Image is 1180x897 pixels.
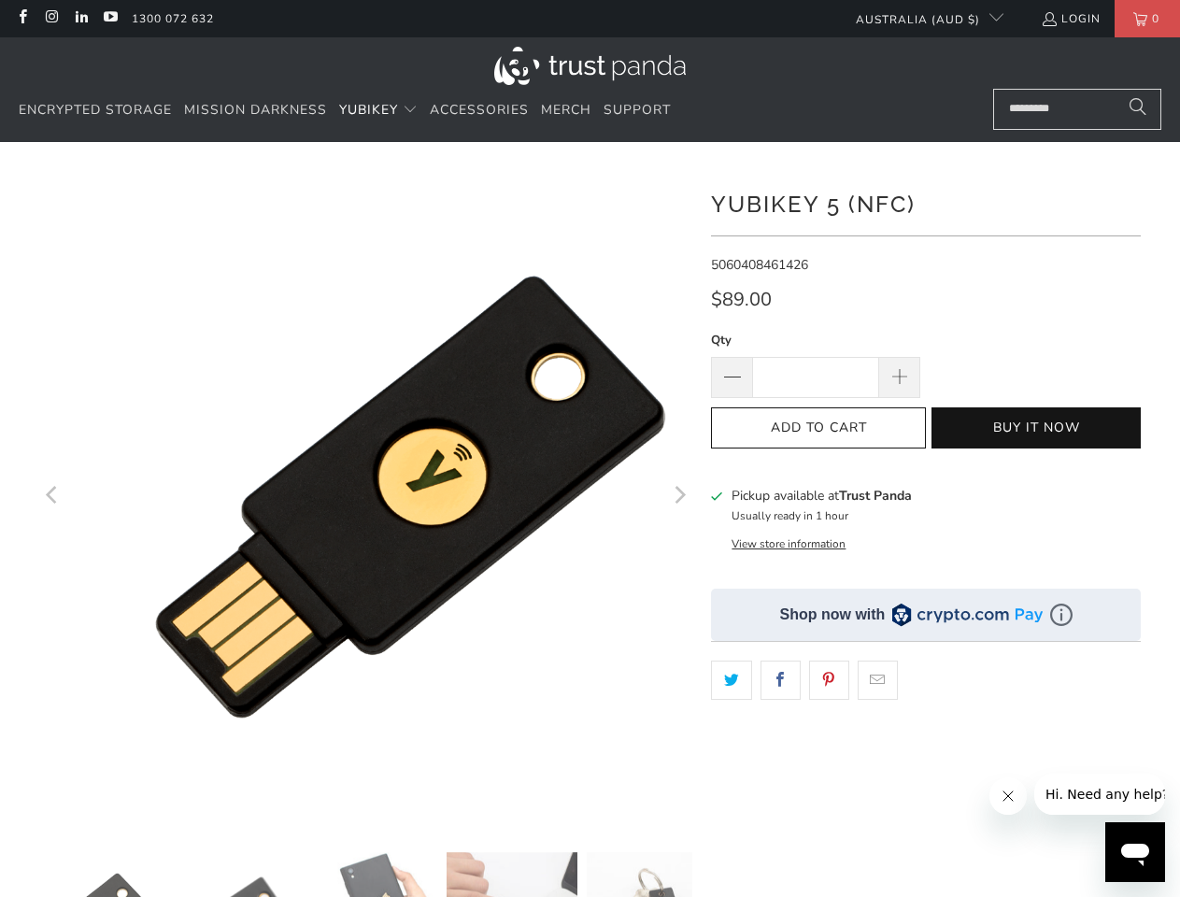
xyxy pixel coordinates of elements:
[732,486,912,505] h3: Pickup available at
[732,508,848,523] small: Usually ready in 1 hour
[858,661,898,700] a: Email this to a friend
[1034,774,1165,815] iframe: Message from company
[1105,822,1165,882] iframe: Button to launch messaging window
[711,184,1141,221] h1: YubiKey 5 (NFC)
[494,47,686,85] img: Trust Panda Australia
[993,89,1161,130] input: Search...
[430,89,529,133] a: Accessories
[931,407,1141,449] button: Buy it now
[761,661,801,700] a: Share this on Facebook
[809,661,849,700] a: Share this on Pinterest
[43,11,59,26] a: Trust Panda Australia on Instagram
[711,407,926,449] button: Add to Cart
[541,101,591,119] span: Merch
[780,605,886,625] div: Shop now with
[19,89,172,133] a: Encrypted Storage
[711,256,808,274] span: 5060408461426
[839,487,912,505] b: Trust Panda
[102,11,118,26] a: Trust Panda Australia on YouTube
[19,101,172,119] span: Encrypted Storage
[541,89,591,133] a: Merch
[711,330,920,350] label: Qty
[731,420,906,436] span: Add to Cart
[989,777,1027,815] iframe: Close message
[73,11,89,26] a: Trust Panda Australia on LinkedIn
[663,170,693,824] button: Next
[19,89,671,133] nav: Translation missing: en.navigation.header.main_nav
[83,170,737,824] a: YubiKey 5 (NFC) - Trust Panda
[430,101,529,119] span: Accessories
[732,536,846,551] button: View store information
[14,11,30,26] a: Trust Panda Australia on Facebook
[711,733,1141,794] iframe: Reviews Widget
[1041,8,1101,29] a: Login
[711,287,772,312] span: $89.00
[184,89,327,133] a: Mission Darkness
[184,101,327,119] span: Mission Darkness
[38,170,68,824] button: Previous
[604,89,671,133] a: Support
[339,101,398,119] span: YubiKey
[339,89,418,133] summary: YubiKey
[711,661,751,700] a: Share this on Twitter
[132,8,214,29] a: 1300 072 632
[604,101,671,119] span: Support
[11,13,135,28] span: Hi. Need any help?
[1115,89,1161,130] button: Search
